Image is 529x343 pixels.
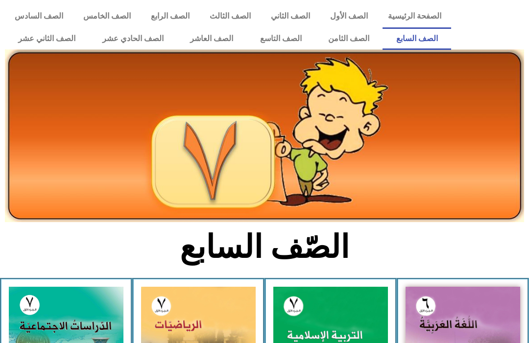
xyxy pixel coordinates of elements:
a: الصف الرابع [141,5,200,27]
a: الصف السادس [5,5,73,27]
h2: الصّف السابع [103,228,427,266]
a: الصفحة الرئيسية [378,5,451,27]
a: الصف التاسع [246,27,315,50]
a: الصف الخامس [73,5,141,27]
a: الصف الثاني [261,5,320,27]
a: الصف السابع [383,27,451,50]
a: الصف الحادي عشر [89,27,177,50]
a: الصف الأول [320,5,378,27]
a: الصف الثاني عشر [5,27,89,50]
a: الصف العاشر [177,27,247,50]
a: الصف الثالث [200,5,261,27]
a: الصف الثامن [315,27,383,50]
